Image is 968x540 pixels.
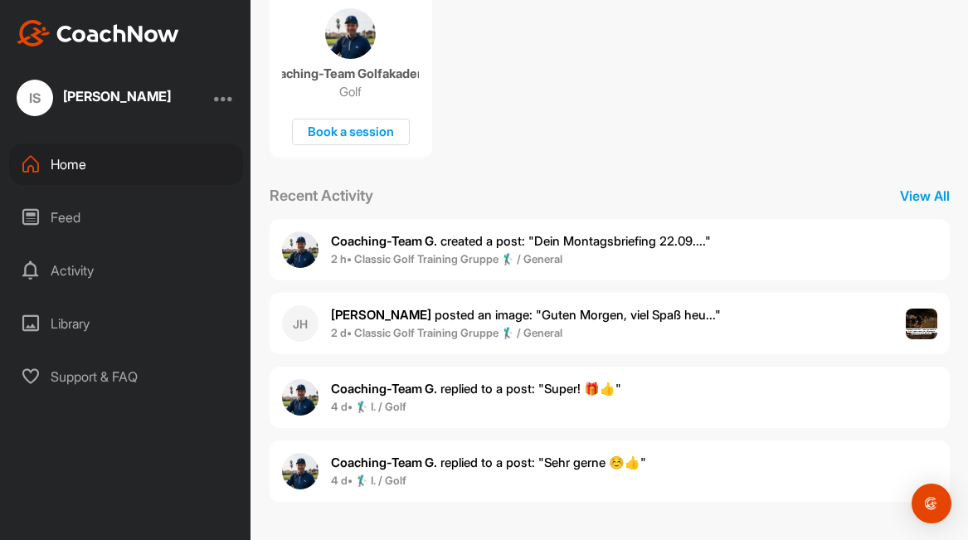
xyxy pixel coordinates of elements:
[63,90,171,103] div: [PERSON_NAME]
[17,80,53,116] div: IS
[331,233,437,249] b: Coaching-Team G.
[282,231,319,268] img: user avatar
[339,84,362,100] p: Golf
[282,379,319,416] img: user avatar
[331,307,431,323] b: [PERSON_NAME]
[331,455,437,470] b: Coaching-Team G.
[331,381,621,396] span: replied to a post : "Super! 🎁👍"
[331,307,721,323] span: posted an image : " Guten Morgen, viel Spaß heu... "
[331,252,562,265] b: 2 h • Classic Golf Training Gruppe 🏌️‍♂️ / General
[9,197,243,238] div: Feed
[906,309,937,340] img: post image
[331,233,711,249] span: created a post : "Dein Montagsbriefing 22.09...."
[282,66,419,82] p: Coaching-Team Golfakademie
[282,305,319,342] div: JH
[292,119,410,146] div: Book a session
[331,381,437,396] b: Coaching-Team G.
[900,186,950,206] p: View All
[325,8,376,59] img: coach avatar
[331,474,406,487] b: 4 d • 🏌‍♂ I. / Golf
[270,184,373,207] p: Recent Activity
[331,455,646,470] span: replied to a post : "Sehr gerne ☺️👍"
[331,326,562,339] b: 2 d • Classic Golf Training Gruppe 🏌️‍♂️ / General
[331,400,406,413] b: 4 d • 🏌‍♂ I. / Golf
[912,484,951,523] div: Open Intercom Messenger
[9,250,243,291] div: Activity
[9,356,243,397] div: Support & FAQ
[9,303,243,344] div: Library
[9,144,243,185] div: Home
[282,453,319,489] img: user avatar
[17,20,179,46] img: CoachNow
